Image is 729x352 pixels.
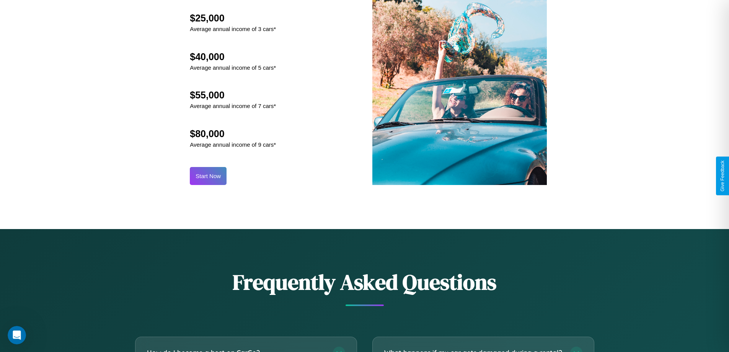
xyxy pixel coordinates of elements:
[190,13,276,24] h2: $25,000
[190,167,227,185] button: Start Now
[190,90,276,101] h2: $55,000
[190,24,276,34] p: Average annual income of 3 cars*
[190,139,276,150] p: Average annual income of 9 cars*
[720,160,725,192] div: Give Feedback
[8,326,26,344] iframe: Intercom live chat
[190,101,276,111] p: Average annual income of 7 cars*
[190,51,276,62] h2: $40,000
[190,62,276,73] p: Average annual income of 5 cars*
[135,267,594,297] h2: Frequently Asked Questions
[190,128,276,139] h2: $80,000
